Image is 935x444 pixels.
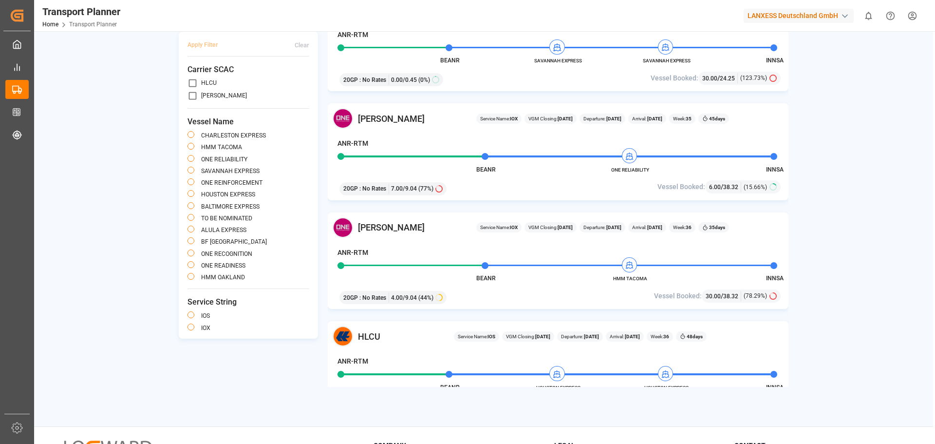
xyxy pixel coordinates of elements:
[510,116,518,121] b: IOX
[605,116,621,121] b: [DATE]
[201,80,217,86] label: HLCU
[663,334,669,339] b: 36
[510,225,518,230] b: IOX
[632,224,662,231] span: Arrival:
[333,108,353,129] img: Carrier
[359,184,386,193] span: : No Rates
[687,334,703,339] b: 48 days
[561,333,599,340] span: Departure:
[506,333,550,340] span: VGM Closing:
[744,291,767,300] span: (78.29%)
[709,225,725,230] b: 35 days
[709,182,741,192] div: /
[358,112,425,125] span: [PERSON_NAME]
[744,6,858,25] button: LANXESS Deutschland GmbH
[187,64,309,76] span: Carrier SCAC
[201,133,266,138] label: CHARLESTON EXPRESS
[343,293,358,302] span: 20GP
[333,217,353,238] img: Carrier
[476,275,496,282] span: BEANR
[740,74,767,82] span: (123.73%)
[333,326,353,347] img: Carrier
[358,330,380,343] span: HLCU
[723,293,738,300] span: 38.32
[651,333,669,340] span: Week:
[603,166,657,174] span: ONE RELIABILITY
[723,184,738,191] span: 38.32
[558,225,573,230] b: [DATE]
[187,116,309,128] span: Vessel Name
[686,116,692,121] b: 35
[359,76,386,84] span: : No Rates
[187,296,309,308] span: Service String
[686,225,692,230] b: 36
[440,384,460,391] span: BEANR
[640,384,693,391] span: HOUSTON EXPRESS
[646,116,662,121] b: [DATE]
[646,225,662,230] b: [DATE]
[201,204,260,210] label: BALTIMORE EXPRESS
[766,275,784,282] span: INNSA
[42,4,120,19] div: Transport Planner
[610,333,640,340] span: Arrival:
[337,248,368,258] h4: ANR-RTM
[295,40,309,50] div: Clear
[535,334,550,339] b: [DATE]
[487,334,495,339] b: IOS
[201,93,247,98] label: [PERSON_NAME]
[858,5,879,27] button: show 0 new notifications
[583,334,599,339] b: [DATE]
[654,291,702,301] span: Vessel Booked:
[391,76,417,84] span: 0.00 / 0.45
[358,221,425,234] span: [PERSON_NAME]
[418,184,433,193] span: (77%)
[391,184,417,193] span: 7.00 / 9.04
[201,274,245,280] label: HMM OAKLAND
[201,239,267,245] label: BF [GEOGRAPHIC_DATA]
[418,293,433,302] span: (44%)
[657,182,705,192] span: Vessel Booked:
[201,215,252,221] label: TO BE NOMINATED
[744,9,854,23] div: LANXESS Deutschland GmbH
[706,293,721,300] span: 30.00
[201,192,255,197] label: HOUSTON EXPRESS
[673,115,692,122] span: Week:
[673,224,692,231] span: Week:
[337,356,368,367] h4: ANR-RTM
[709,116,725,121] b: 45 days
[766,57,784,64] span: INNSA
[531,57,585,64] span: SAVANNAH EXPRESS
[480,224,518,231] span: Service Name:
[42,21,58,28] a: Home
[440,57,460,64] span: BEANR
[766,384,784,391] span: INNSA
[558,116,573,121] b: [DATE]
[528,224,573,231] span: VGM Closing:
[201,251,252,257] label: ONE RECOGNITION
[201,144,242,150] label: HMM TACOMA
[709,184,721,191] span: 6.00
[201,227,246,233] label: ALULA EXPRESS
[640,57,693,64] span: SAVANNAH EXPRESS
[359,293,386,302] span: : No Rates
[766,166,784,173] span: INNSA
[744,183,767,192] span: (15.66%)
[458,333,495,340] span: Service Name:
[583,224,621,231] span: Departure:
[337,30,368,40] h4: ANR-RTM
[201,325,210,331] label: IOX
[201,263,245,269] label: ONE READINESS
[480,115,518,122] span: Service Name:
[720,75,735,82] span: 24.25
[651,73,698,83] span: Vessel Booked:
[201,180,262,186] label: ONE REINFORCEMENT
[476,166,496,173] span: BEANR
[201,313,210,319] label: IOS
[337,138,368,149] h4: ANR-RTM
[879,5,901,27] button: Help Center
[583,115,621,122] span: Departure:
[603,275,657,282] span: HMM TACOMA
[418,76,430,84] span: (0%)
[632,115,662,122] span: Arrival:
[605,225,621,230] b: [DATE]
